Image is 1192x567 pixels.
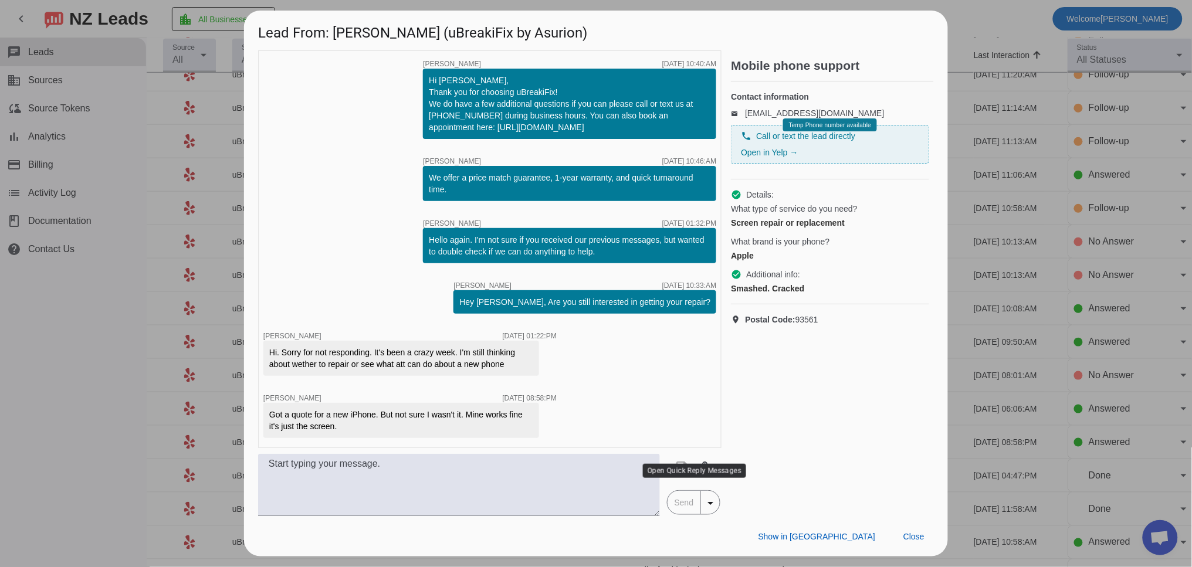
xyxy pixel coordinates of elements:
span: [PERSON_NAME] [423,158,481,165]
div: [DATE] 01:32:PM [662,220,716,227]
span: Additional info: [746,269,800,280]
span: [PERSON_NAME] [263,332,321,340]
div: Hi. Sorry for not responding. It's been a crazy week. I'm still thinking about wether to repair o... [269,347,533,370]
div: Screen repair or replacement [731,217,929,229]
div: [DATE] 10:46:AM [662,158,716,165]
mat-icon: location_on [731,315,745,324]
div: We offer a price match guarantee, 1-year warranty, and quick turnaround time.​ [429,172,710,195]
div: Smashed. Cracked [731,283,929,294]
span: [PERSON_NAME] [453,282,512,289]
span: Close [903,532,925,541]
div: [DATE] 01:22:PM [503,332,557,339]
button: Close [894,526,934,547]
div: Hi [PERSON_NAME], Thank you for choosing uBreakiFix! We do have a few additional questions if you... [429,74,710,133]
span: 93561 [745,314,818,325]
div: Apple [731,250,929,262]
mat-icon: phone [741,131,751,141]
span: What type of service do you need? [731,203,858,215]
strong: Postal Code: [745,315,795,324]
div: Hello again. I'm not sure if you received our previous messages, but wanted to double check if we... [429,234,710,257]
div: [DATE] 10:33:AM [662,282,716,289]
span: What brand is your phone? [731,236,829,247]
div: Got a quote for a new iPhone. But not sure I wasn't it. Mine works fine it's just the screen. [269,409,533,432]
h4: Contact information [731,91,929,103]
mat-icon: touch_app [699,460,713,474]
span: Show in [GEOGRAPHIC_DATA] [758,532,875,541]
h2: Mobile phone support [731,60,934,72]
div: [DATE] 10:40:AM [662,60,716,67]
span: Call or text the lead directly [756,130,855,142]
span: [PERSON_NAME] [423,60,481,67]
mat-icon: check_circle [731,269,741,280]
h1: Lead From: [PERSON_NAME] (uBreakiFix by Asurion) [244,11,948,50]
span: Temp Phone number available [789,122,871,128]
span: Details: [746,189,774,201]
span: [PERSON_NAME] [263,394,321,402]
mat-icon: check_circle [731,189,741,200]
div: Hey [PERSON_NAME], Are you still interested in getting your repair?​ [459,296,710,308]
span: [PERSON_NAME] [423,220,481,227]
a: [EMAIL_ADDRESS][DOMAIN_NAME] [745,108,884,118]
mat-icon: arrow_drop_down [703,496,717,510]
a: Open in Yelp → [741,148,798,157]
button: Show in [GEOGRAPHIC_DATA] [749,526,885,547]
div: [DATE] 08:58:PM [503,395,557,402]
mat-icon: email [731,110,745,116]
